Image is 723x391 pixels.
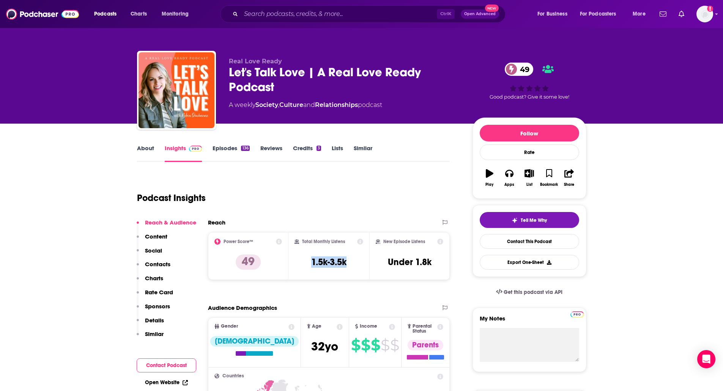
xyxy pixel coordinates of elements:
button: open menu [156,8,198,20]
div: Rate [480,144,579,160]
span: Charts [131,9,147,19]
svg: Add a profile image [707,6,713,12]
span: $ [361,339,370,351]
a: Lists [332,144,343,162]
span: Real Love Ready [229,58,282,65]
div: Play [485,182,493,187]
a: Reviews [260,144,282,162]
span: For Podcasters [580,9,616,19]
a: Culture [279,101,303,108]
div: Open Intercom Messenger [697,350,715,368]
button: open menu [89,8,126,20]
button: open menu [627,8,655,20]
h3: 1.5k-3.5k [311,256,347,268]
span: For Business [537,9,567,19]
button: Contacts [137,261,170,275]
button: Apps [499,164,519,192]
p: 49 [236,254,261,270]
h2: Audience Demographics [208,304,277,311]
h3: Under 1.8k [388,256,432,268]
a: About [137,144,154,162]
p: Sponsors [145,303,170,310]
span: $ [371,339,380,351]
div: Parents [408,340,443,350]
a: Get this podcast via API [490,283,569,301]
img: Podchaser Pro [570,311,584,317]
span: $ [390,339,399,351]
h2: Reach [208,219,225,226]
span: Good podcast? Give it some love! [490,94,569,100]
button: Details [137,317,164,331]
input: Search podcasts, credits, & more... [241,8,437,20]
button: Charts [137,275,163,289]
div: A weekly podcast [229,100,382,110]
a: Similar [354,144,372,162]
p: Details [145,317,164,324]
span: 49 [512,63,533,76]
img: User Profile [696,6,713,22]
span: Tell Me Why [521,217,547,223]
a: Charts [126,8,151,20]
button: Social [137,247,162,261]
span: Parental Status [413,324,436,334]
p: Contacts [145,261,170,268]
span: Monitoring [162,9,189,19]
button: tell me why sparkleTell Me Why [480,212,579,228]
span: Gender [221,324,238,329]
label: My Notes [480,315,579,328]
button: Show profile menu [696,6,713,22]
img: tell me why sparkle [512,217,518,223]
span: New [485,5,499,12]
span: Get this podcast via API [504,289,562,295]
button: open menu [575,8,627,20]
button: Bookmark [539,164,559,192]
span: $ [381,339,389,351]
div: 49Good podcast? Give it some love! [473,58,586,105]
span: Ctrl K [437,9,455,19]
img: Podchaser Pro [189,146,202,152]
button: List [519,164,539,192]
div: Bookmark [540,182,558,187]
span: Income [360,324,377,329]
button: Open AdvancedNew [461,9,499,19]
p: Social [145,247,162,254]
div: [DEMOGRAPHIC_DATA] [210,336,299,347]
a: Episodes136 [213,144,249,162]
span: Age [312,324,321,329]
a: Society [255,101,278,108]
p: Reach & Audience [145,219,196,226]
a: Let's Talk Love | A Real Love Ready Podcast [139,52,214,128]
button: Export One-Sheet [480,255,579,270]
h2: Power Score™ [224,239,253,244]
button: Share [559,164,579,192]
div: 136 [241,146,249,151]
h2: New Episode Listens [383,239,425,244]
a: Credits3 [293,144,321,162]
span: 32 yo [311,339,338,354]
div: Share [564,182,574,187]
img: Podchaser - Follow, Share and Rate Podcasts [6,7,79,21]
a: Pro website [570,310,584,317]
h1: Podcast Insights [137,192,206,204]
button: Reach & Audience [137,219,196,233]
div: Apps [504,182,514,187]
h2: Total Monthly Listens [302,239,345,244]
button: Follow [480,125,579,141]
a: InsightsPodchaser Pro [165,144,202,162]
span: and [303,101,315,108]
div: List [526,182,532,187]
span: More [633,9,646,19]
span: Open Advanced [464,12,496,16]
a: Relationships [315,101,358,108]
p: Similar [145,330,164,338]
div: Search podcasts, credits, & more... [227,5,513,23]
span: Logged in as gabrielle.gantz [696,6,713,22]
p: Content [145,233,167,240]
span: Podcasts [94,9,117,19]
span: , [278,101,279,108]
span: Countries [222,374,244,378]
div: 3 [317,146,321,151]
a: Show notifications dropdown [657,8,669,20]
a: Show notifications dropdown [676,8,687,20]
button: Similar [137,330,164,344]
